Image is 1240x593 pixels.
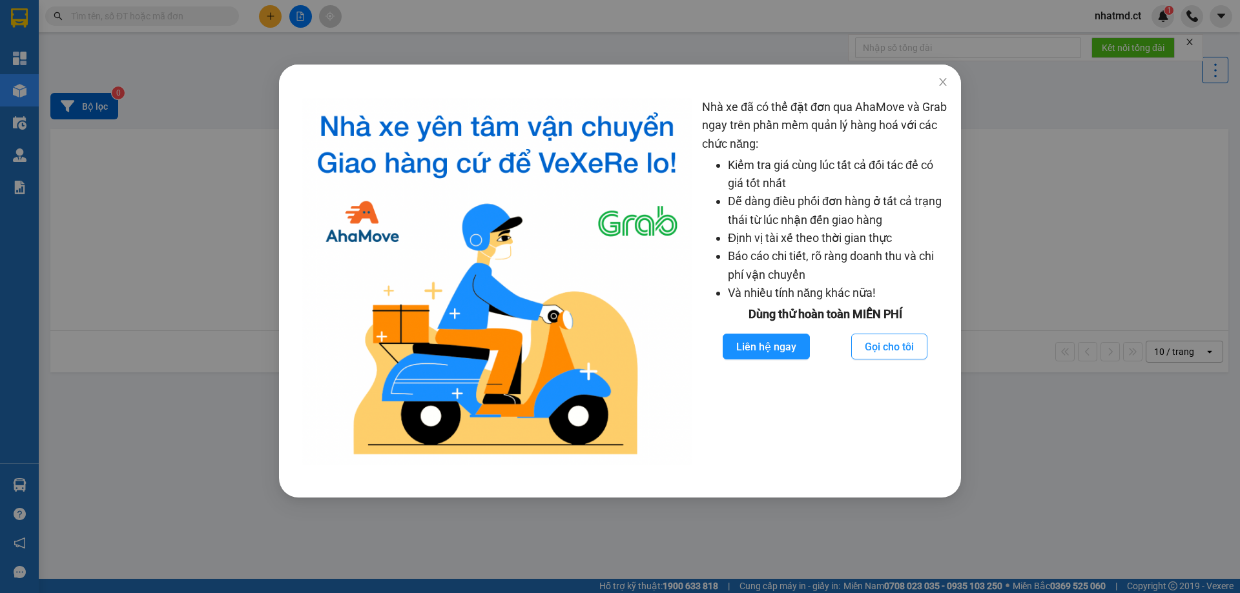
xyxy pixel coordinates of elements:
span: close [938,77,948,87]
button: Liên hệ ngay [723,334,810,359]
li: Dễ dàng điều phối đơn hàng ở tất cả trạng thái từ lúc nhận đến giao hàng [728,192,948,229]
div: Nhà xe đã có thể đặt đơn qua AhaMove và Grab ngay trên phần mềm quản lý hàng hoá với các chức năng: [702,98,948,465]
li: Kiểm tra giá cùng lúc tất cả đối tác để có giá tốt nhất [728,156,948,193]
span: Liên hệ ngay [736,339,796,355]
li: Định vị tài xế theo thời gian thực [728,229,948,247]
span: Gọi cho tôi [865,339,914,355]
img: logo [302,98,692,465]
li: Và nhiều tính năng khác nữa! [728,284,948,302]
li: Báo cáo chi tiết, rõ ràng doanh thu và chi phí vận chuyển [728,247,948,284]
button: Close [925,65,961,101]
div: Dùng thử hoàn toàn MIỄN PHÍ [702,305,948,323]
button: Gọi cho tôi [851,334,927,359]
